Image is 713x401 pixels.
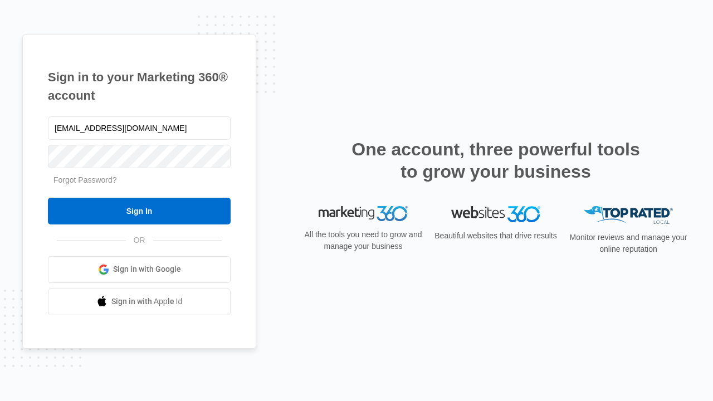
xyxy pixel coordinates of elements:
[451,206,540,222] img: Websites 360
[584,206,673,224] img: Top Rated Local
[48,116,231,140] input: Email
[301,229,426,252] p: All the tools you need to grow and manage your business
[126,234,153,246] span: OR
[48,68,231,105] h1: Sign in to your Marketing 360® account
[566,232,691,255] p: Monitor reviews and manage your online reputation
[433,230,558,242] p: Beautiful websites that drive results
[48,198,231,224] input: Sign In
[53,175,117,184] a: Forgot Password?
[48,288,231,315] a: Sign in with Apple Id
[113,263,181,275] span: Sign in with Google
[348,138,643,183] h2: One account, three powerful tools to grow your business
[111,296,183,307] span: Sign in with Apple Id
[319,206,408,222] img: Marketing 360
[48,256,231,283] a: Sign in with Google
